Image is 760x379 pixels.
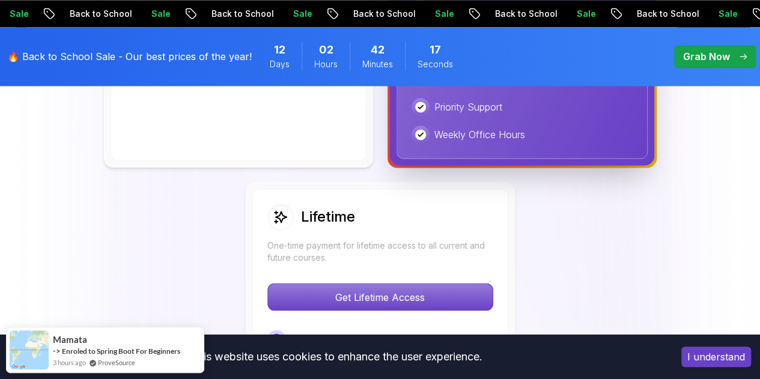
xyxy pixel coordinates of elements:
p: One-time payment for lifetime access to all current and future courses. [267,240,493,264]
p: Weekly Office Hours [434,127,525,142]
p: Grab Now [683,49,730,64]
p: Sale [567,8,605,20]
span: 42 Minutes [371,41,385,58]
span: 2 Hours [319,41,333,58]
span: 3 hours ago [53,357,86,368]
button: Accept cookies [681,347,751,367]
a: Enroled to Spring Boot For Beginners [62,347,180,356]
span: Days [270,58,290,70]
p: Back to School [343,8,425,20]
p: Priority Support [434,100,502,114]
span: 12 Days [274,41,285,58]
span: Minutes [362,58,393,70]
p: Back to School [59,8,141,20]
a: Get Lifetime Access [267,291,493,303]
p: Back to School [201,8,283,20]
p: Sale [708,8,747,20]
a: ProveSource [98,357,135,368]
img: provesource social proof notification image [10,330,49,369]
p: Back to School [485,8,567,20]
p: Sale [425,8,463,20]
p: Sale [141,8,180,20]
span: Hours [314,58,338,70]
p: Sale [283,8,321,20]
span: 17 Seconds [430,41,441,58]
p: Get Lifetime Access [268,283,493,310]
span: Mamata [53,335,87,345]
h2: Lifetime [301,207,355,226]
p: 🔥 Back to School Sale - Our best prices of the year! [7,49,252,64]
span: Seconds [418,58,453,70]
span: -> [53,346,61,356]
p: Lifetime Access To All Courses [290,332,425,346]
button: Get Lifetime Access [267,283,493,311]
p: Back to School [627,8,708,20]
div: This website uses cookies to enhance the user experience. [9,344,663,370]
